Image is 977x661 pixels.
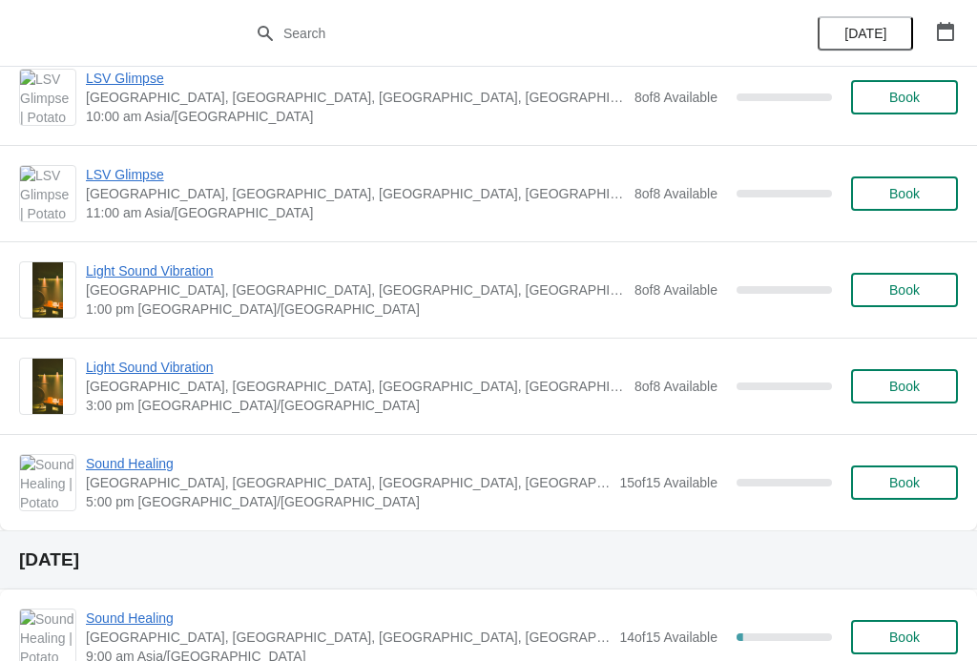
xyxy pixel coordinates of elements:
button: Book [851,465,958,500]
span: 8 of 8 Available [634,186,717,201]
button: [DATE] [818,16,913,51]
span: [GEOGRAPHIC_DATA], [GEOGRAPHIC_DATA], [GEOGRAPHIC_DATA], [GEOGRAPHIC_DATA], [GEOGRAPHIC_DATA] [86,377,625,396]
span: Book [889,90,920,105]
span: 8 of 8 Available [634,282,717,298]
span: [GEOGRAPHIC_DATA], [GEOGRAPHIC_DATA], [GEOGRAPHIC_DATA], [GEOGRAPHIC_DATA], [GEOGRAPHIC_DATA] [86,280,625,300]
span: Light Sound Vibration [86,261,625,280]
img: LSV Glimpse | Potato Head Suites & Studios, Jalan Petitenget, Seminyak, Badung Regency, Bali, Ind... [20,70,75,125]
span: [GEOGRAPHIC_DATA], [GEOGRAPHIC_DATA], [GEOGRAPHIC_DATA], [GEOGRAPHIC_DATA], [GEOGRAPHIC_DATA] [86,628,610,647]
span: 15 of 15 Available [619,475,717,490]
button: Book [851,176,958,211]
span: 10:00 am Asia/[GEOGRAPHIC_DATA] [86,107,625,126]
h2: [DATE] [19,550,958,569]
span: LSV Glimpse [86,165,625,184]
span: [DATE] [844,26,886,41]
span: 11:00 am Asia/[GEOGRAPHIC_DATA] [86,203,625,222]
button: Book [851,80,958,114]
span: [GEOGRAPHIC_DATA], [GEOGRAPHIC_DATA], [GEOGRAPHIC_DATA], [GEOGRAPHIC_DATA], [GEOGRAPHIC_DATA] [86,184,625,203]
input: Search [282,16,733,51]
span: Sound Healing [86,454,610,473]
button: Book [851,369,958,403]
span: Book [889,630,920,645]
span: Book [889,379,920,394]
img: Light Sound Vibration | Potato Head Suites & Studios, Jalan Petitenget, Seminyak, Badung Regency,... [32,262,64,318]
img: LSV Glimpse | Potato Head Suites & Studios, Jalan Petitenget, Seminyak, Badung Regency, Bali, Ind... [20,166,75,221]
span: 5:00 pm [GEOGRAPHIC_DATA]/[GEOGRAPHIC_DATA] [86,492,610,511]
span: Book [889,282,920,298]
span: [GEOGRAPHIC_DATA], [GEOGRAPHIC_DATA], [GEOGRAPHIC_DATA], [GEOGRAPHIC_DATA], [GEOGRAPHIC_DATA] [86,88,625,107]
span: 3:00 pm [GEOGRAPHIC_DATA]/[GEOGRAPHIC_DATA] [86,396,625,415]
span: 1:00 pm [GEOGRAPHIC_DATA]/[GEOGRAPHIC_DATA] [86,300,625,319]
span: Book [889,475,920,490]
span: Sound Healing [86,609,610,628]
span: LSV Glimpse [86,69,625,88]
span: Light Sound Vibration [86,358,625,377]
span: 14 of 15 Available [619,630,717,645]
span: 8 of 8 Available [634,379,717,394]
img: Light Sound Vibration | Potato Head Suites & Studios, Jalan Petitenget, Seminyak, Badung Regency,... [32,359,64,414]
span: Book [889,186,920,201]
img: Sound Healing | Potato Head Suites & Studios, Jalan Petitenget, Seminyak, Badung Regency, Bali, I... [20,455,75,510]
span: [GEOGRAPHIC_DATA], [GEOGRAPHIC_DATA], [GEOGRAPHIC_DATA], [GEOGRAPHIC_DATA], [GEOGRAPHIC_DATA] [86,473,610,492]
button: Book [851,273,958,307]
button: Book [851,620,958,654]
span: 8 of 8 Available [634,90,717,105]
